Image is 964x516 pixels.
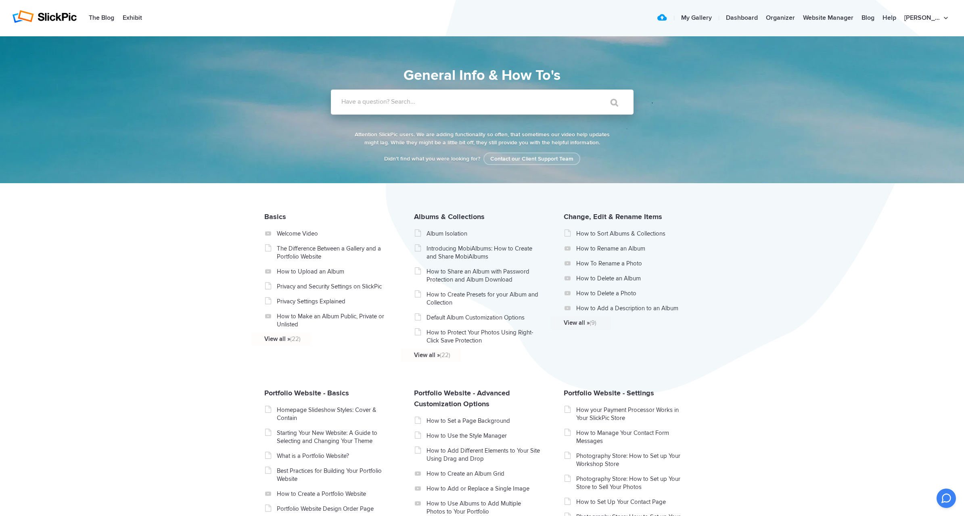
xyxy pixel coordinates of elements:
[264,335,378,343] a: View all »(22)
[576,304,690,312] a: How to Add a Description to an Album
[427,290,541,307] a: How to Create Presets for your Album and Collection
[427,267,541,284] a: How to Share an Album with Password Protection and Album Download
[353,155,611,163] p: Didn't find what you were looking for?
[277,244,391,261] a: The Difference Between a Gallery and a Portfolio Website
[564,319,678,327] a: View all »(9)
[277,490,391,498] a: How to Create a Portfolio Website
[576,274,690,282] a: How to Delete an Album
[564,212,662,221] a: Change, Edit & Rename Items
[427,447,541,463] a: How to Add Different Elements to Your Site Using Drag and Drop
[277,312,391,328] a: How to Make an Album Public, Private or Unlisted
[277,230,391,238] a: Welcome Video
[414,212,485,221] a: Albums & Collections
[414,351,528,359] a: View all »(22)
[576,406,690,422] a: How your Payment Processor Works in Your SlickPic Store
[576,230,690,238] a: How to Sort Albums & Collections
[414,389,510,408] a: Portfolio Website - Advanced Customization Options
[427,328,541,345] a: How to Protect Your Photos Using Right-Click Save Protection
[576,289,690,297] a: How to Delete a Photo
[576,475,690,491] a: Photography Store: How to Set up Your Store to Sell Your Photos
[427,313,541,322] a: Default Album Customization Options
[427,499,541,516] a: How to Use Albums to Add Multiple Photos to Your Portfolio
[576,452,690,468] a: Photography Store: How to Set up Your Workshop Store
[576,244,690,253] a: How to Rename an Album
[277,452,391,460] a: What is a Portfolio Website?
[576,259,690,267] a: How To Rename a Photo
[427,244,541,261] a: Introducing MobiAlbums: How to Create and Share MobiAlbums
[264,389,349,397] a: Portfolio Website - Basics
[341,98,644,106] label: Have a question? Search...
[576,498,690,506] a: How to Set Up Your Contact Page
[353,131,611,147] p: Attention SlickPic users. We are adding functionality so often, that sometimes our video help upd...
[277,297,391,305] a: Privacy Settings Explained
[594,93,627,112] input: 
[277,282,391,290] a: Privacy and Security Settings on SlickPic
[277,467,391,483] a: Best Practices for Building Your Portfolio Website
[564,389,654,397] a: Portfolio Website - Settings
[427,470,541,478] a: How to Create an Album Grid
[483,153,580,165] a: Contact our Client Support Team
[295,65,670,86] h1: General Info & How To's
[427,485,541,493] a: How to Add or Replace a Single Image
[264,212,286,221] a: Basics
[576,429,690,445] a: How to Manage Your Contact Form Messages
[427,230,541,238] a: Album Isolation
[427,417,541,425] a: How to Set a Page Background
[427,432,541,440] a: How to Use the Style Manager
[277,429,391,445] a: Starting Your New Website: A Guide to Selecting and Changing Your Theme
[277,406,391,422] a: Homepage Slideshow Styles: Cover & Contain
[277,505,391,513] a: Portfolio Website Design Order Page
[277,267,391,276] a: How to Upload an Album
